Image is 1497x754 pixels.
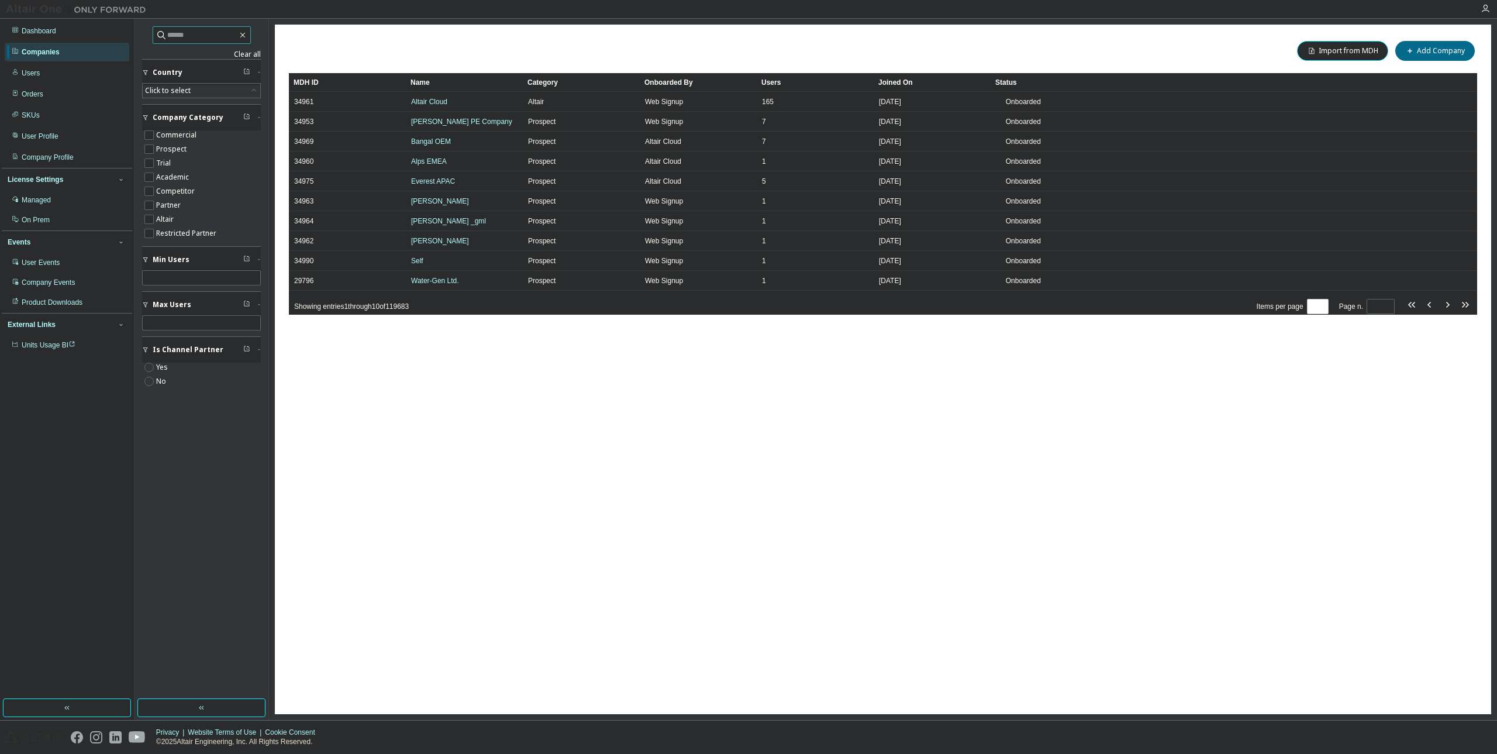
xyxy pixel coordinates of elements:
[142,50,261,59] a: Clear all
[411,257,423,265] a: Self
[153,68,182,77] span: Country
[22,195,51,205] div: Managed
[142,337,261,363] button: Is Channel Partner
[1257,299,1329,314] span: Items per page
[294,216,313,226] span: 34964
[528,177,556,186] span: Prospect
[145,86,191,95] div: Click to select
[879,216,901,226] span: [DATE]
[8,320,56,329] div: External Links
[528,197,556,206] span: Prospect
[528,276,556,285] span: Prospect
[645,137,681,146] span: Altair Cloud
[645,216,683,226] span: Web Signup
[156,728,188,737] div: Privacy
[762,157,766,166] span: 1
[645,157,681,166] span: Altair Cloud
[411,118,512,126] a: [PERSON_NAME] PE Company
[243,255,250,264] span: Clear filter
[879,276,901,285] span: [DATE]
[8,175,63,184] div: License Settings
[411,98,447,106] a: Altair Cloud
[645,256,683,266] span: Web Signup
[156,198,183,212] label: Partner
[762,276,766,285] span: 1
[1006,217,1041,225] span: Onboarded
[265,728,322,737] div: Cookie Consent
[762,236,766,246] span: 1
[156,170,191,184] label: Academic
[879,177,901,186] span: [DATE]
[645,117,683,126] span: Web Signup
[1339,299,1395,314] span: Page n.
[22,68,40,78] div: Users
[142,292,261,318] button: Max Users
[527,73,635,92] div: Category
[22,258,60,267] div: User Events
[22,278,75,287] div: Company Events
[762,117,766,126] span: 7
[71,731,83,743] img: facebook.svg
[294,73,401,92] div: MDH ID
[411,137,451,146] a: Bangal OEM
[90,731,102,743] img: instagram.svg
[294,197,313,206] span: 34963
[22,132,58,141] div: User Profile
[528,137,556,146] span: Prospect
[762,256,766,266] span: 1
[879,157,901,166] span: [DATE]
[22,215,50,225] div: On Prem
[22,111,40,120] div: SKUs
[294,302,409,311] span: Showing entries 1 through 10 of 119683
[156,142,189,156] label: Prospect
[762,137,766,146] span: 7
[4,731,64,743] img: altair_logo.svg
[879,236,901,246] span: [DATE]
[1006,237,1041,245] span: Onboarded
[1006,118,1041,126] span: Onboarded
[294,177,313,186] span: 34975
[411,217,486,225] a: [PERSON_NAME] _gml
[762,177,766,186] span: 5
[156,374,168,388] label: No
[645,97,683,106] span: Web Signup
[153,113,223,122] span: Company Category
[761,73,869,92] div: Users
[878,73,986,92] div: Joined On
[109,731,122,743] img: linkedin.svg
[294,137,313,146] span: 34969
[156,184,197,198] label: Competitor
[644,73,752,92] div: Onboarded By
[879,197,901,206] span: [DATE]
[528,216,556,226] span: Prospect
[528,236,556,246] span: Prospect
[294,276,313,285] span: 29796
[879,137,901,146] span: [DATE]
[142,105,261,130] button: Company Category
[528,256,556,266] span: Prospect
[243,345,250,354] span: Clear filter
[1006,257,1041,265] span: Onboarded
[6,4,152,15] img: Altair One
[156,128,199,142] label: Commercial
[22,26,56,36] div: Dashboard
[156,360,170,374] label: Yes
[645,197,683,206] span: Web Signup
[153,255,189,264] span: Min Users
[528,117,556,126] span: Prospect
[879,117,901,126] span: [DATE]
[411,157,447,166] a: Alps EMEA
[1310,302,1326,311] button: 10
[294,157,313,166] span: 34960
[528,97,544,106] span: Altair
[153,300,191,309] span: Max Users
[22,89,43,99] div: Orders
[294,117,313,126] span: 34953
[879,256,901,266] span: [DATE]
[142,60,261,85] button: Country
[1297,41,1388,61] button: Import from MDH
[243,113,250,122] span: Clear filter
[1006,177,1041,185] span: Onboarded
[22,298,82,307] div: Product Downloads
[645,276,683,285] span: Web Signup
